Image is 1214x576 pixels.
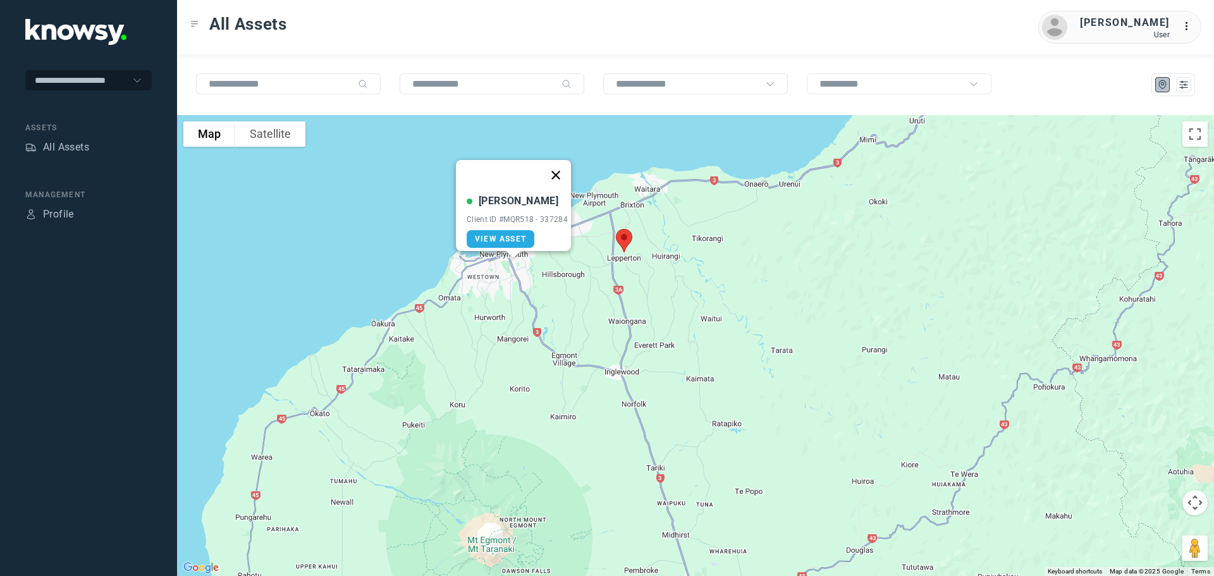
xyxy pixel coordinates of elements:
[183,121,235,147] button: Show street map
[561,79,572,89] div: Search
[25,189,152,200] div: Management
[1178,79,1189,90] div: List
[25,142,37,153] div: Assets
[358,79,368,89] div: Search
[25,122,152,133] div: Assets
[541,160,571,190] button: Close
[1110,568,1184,575] span: Map data ©2025 Google
[1182,536,1208,561] button: Drag Pegman onto the map to open Street View
[1080,30,1170,39] div: User
[467,215,568,224] div: Client ID #MQR518 - 337284
[25,19,126,45] img: Application Logo
[180,560,222,576] a: Open this area in Google Maps (opens a new window)
[479,193,558,209] div: [PERSON_NAME]
[25,140,89,155] a: AssetsAll Assets
[190,20,199,28] div: Toggle Menu
[180,560,222,576] img: Google
[43,140,89,155] div: All Assets
[475,235,526,243] span: View Asset
[43,207,74,222] div: Profile
[1183,21,1196,31] tspan: ...
[1080,15,1170,30] div: [PERSON_NAME]
[25,207,74,222] a: ProfileProfile
[1182,19,1198,36] div: :
[25,209,37,220] div: Profile
[1182,121,1208,147] button: Toggle fullscreen view
[235,121,305,147] button: Show satellite imagery
[209,13,287,35] span: All Assets
[1182,19,1198,34] div: :
[1042,15,1067,40] img: avatar.png
[1191,568,1210,575] a: Terms (opens in new tab)
[1182,490,1208,515] button: Map camera controls
[1157,79,1168,90] div: Map
[1048,567,1102,576] button: Keyboard shortcuts
[467,230,534,248] a: View Asset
